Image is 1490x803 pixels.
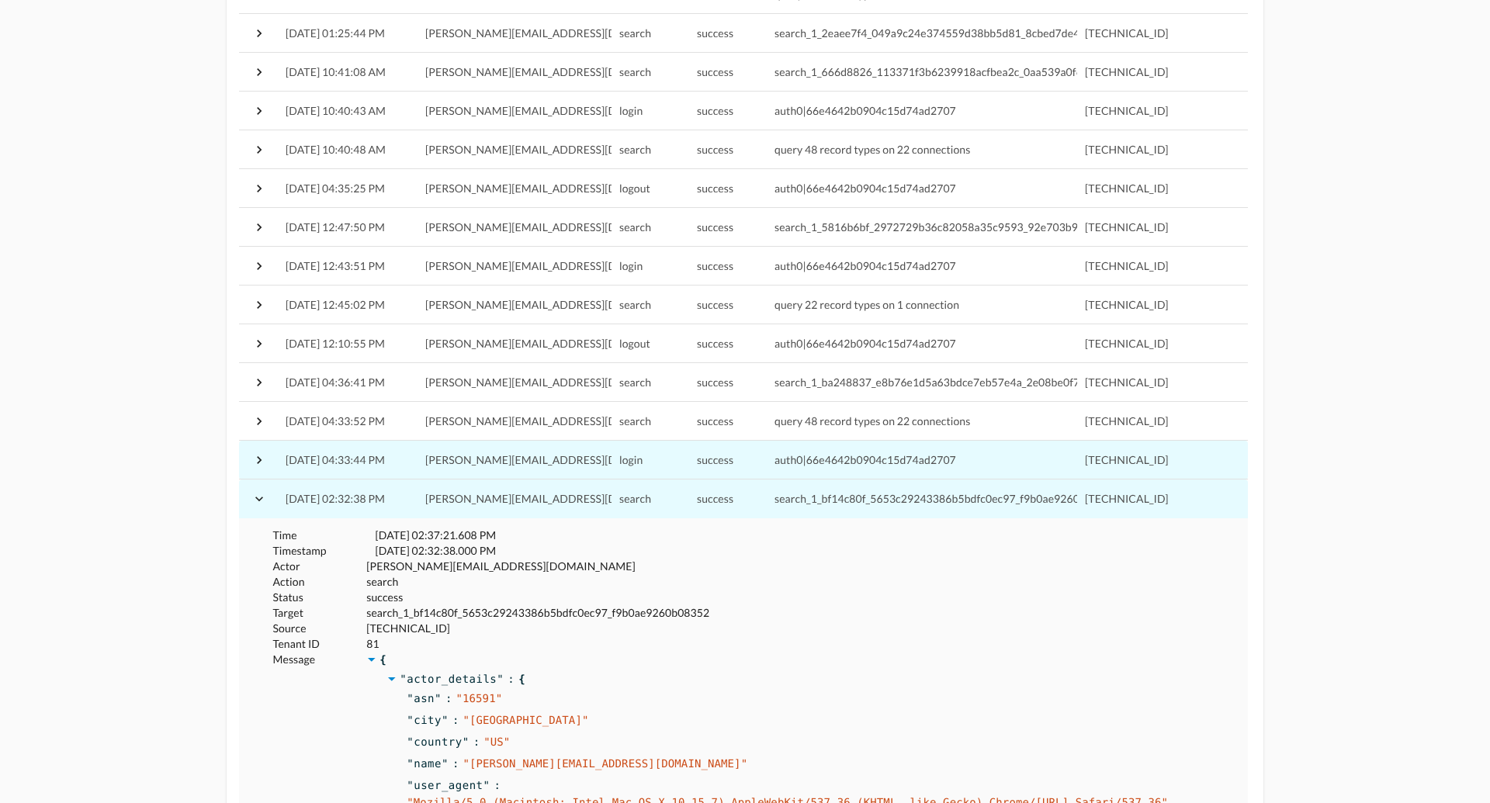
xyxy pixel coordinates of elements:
[497,673,504,686] span: "
[273,633,358,652] p: Tenant ID
[366,621,450,635] span: [TECHNICAL_ID]
[286,26,385,41] p: [DATE] 01:25:44 PM
[774,26,1121,40] span: search_1_2eaee7f4_049a9c24e374559d38bb5d81_8cbed7de42380cf5
[774,182,956,195] span: auth0|66e4642b0904c15d74ad2707
[697,492,733,505] span: success
[456,693,502,705] span: " 16591 "
[452,712,459,729] span: :
[286,103,386,119] p: [DATE] 10:40:43 AM
[619,298,651,311] span: search
[697,337,733,350] span: success
[508,671,515,688] span: :
[366,559,636,573] span: [PERSON_NAME][EMAIL_ADDRESS][DOMAIN_NAME]
[774,337,956,350] span: auth0|66e4642b0904c15d74ad2707
[286,491,385,507] p: [DATE] 02:32:38 PM
[483,780,490,792] span: "
[425,414,695,427] span: [PERSON_NAME][EMAIL_ADDRESS][DOMAIN_NAME]
[286,375,385,390] p: [DATE] 04:36:41 PM
[273,524,366,543] p: Time
[286,181,385,196] p: [DATE] 04:35:25 PM
[273,571,358,590] p: Action
[1085,104,1169,117] span: [TECHNICAL_ID]
[619,453,643,466] span: login
[1085,298,1169,311] span: [TECHNICAL_ID]
[273,540,366,559] p: Timestamp
[425,220,695,234] span: [PERSON_NAME][EMAIL_ADDRESS][DOMAIN_NAME]
[425,104,695,117] span: [PERSON_NAME][EMAIL_ADDRESS][DOMAIN_NAME]
[414,734,463,751] span: country
[425,453,695,466] span: [PERSON_NAME][EMAIL_ADDRESS][DOMAIN_NAME]
[774,259,956,272] span: auth0|66e4642b0904c15d74ad2707
[1085,259,1169,272] span: [TECHNICAL_ID]
[442,715,449,727] span: "
[494,777,501,794] span: :
[273,556,358,574] p: Actor
[619,65,651,78] span: search
[407,715,414,727] span: "
[1085,453,1169,466] span: [TECHNICAL_ID]
[286,414,385,429] p: [DATE] 04:33:52 PM
[463,715,588,727] span: " [GEOGRAPHIC_DATA] "
[425,492,695,505] span: [PERSON_NAME][EMAIL_ADDRESS][DOMAIN_NAME]
[619,337,650,350] span: logout
[425,65,695,78] span: [PERSON_NAME][EMAIL_ADDRESS][DOMAIN_NAME]
[774,143,970,156] span: query 48 record types on 22 connections
[286,142,386,157] p: [DATE] 10:40:48 AM
[414,691,435,708] span: asn
[366,590,403,604] span: success
[407,736,414,749] span: "
[425,298,695,311] span: [PERSON_NAME][EMAIL_ADDRESS][DOMAIN_NAME]
[414,756,442,773] span: name
[697,414,733,427] span: success
[425,259,695,272] span: [PERSON_NAME][EMAIL_ADDRESS][DOMAIN_NAME]
[619,492,651,505] span: search
[1085,376,1169,389] span: [TECHNICAL_ID]
[483,736,510,749] span: " US "
[400,673,407,686] span: "
[774,376,1122,389] span: search_1_ba248837_e8b76e1d5a63bdce7eb57e4a_2e08be0f7245c3e3
[619,104,643,117] span: login
[425,26,695,40] span: [PERSON_NAME][EMAIL_ADDRESS][DOMAIN_NAME]
[286,220,385,235] p: [DATE] 12:47:50 PM
[286,258,385,274] p: [DATE] 12:43:51 PM
[774,492,1117,505] span: search_1_bf14c80f_5653c29243386b5bdfc0ec97_f9b0ae9260b08352
[273,587,358,605] p: Status
[697,453,733,466] span: success
[379,652,386,669] span: {
[697,259,733,272] span: success
[445,691,452,708] span: :
[463,736,470,749] span: "
[425,376,695,389] span: [PERSON_NAME][EMAIL_ADDRESS][DOMAIN_NAME]
[774,298,959,311] span: query 22 record types on 1 connection
[407,693,414,705] span: "
[286,64,386,80] p: [DATE] 10:41:08 AM
[366,606,709,619] span: search_1_bf14c80f_5653c29243386b5bdfc0ec97_f9b0ae9260b08352
[1085,337,1169,350] span: [TECHNICAL_ID]
[425,337,695,350] span: [PERSON_NAME][EMAIL_ADDRESS][DOMAIN_NAME]
[697,104,733,117] span: success
[619,259,643,272] span: login
[1085,65,1169,78] span: [TECHNICAL_ID]
[273,618,358,636] p: Source
[376,528,497,543] p: [DATE] 02:37:21.608 PM
[452,756,459,773] span: :
[366,637,379,650] span: 81
[273,602,358,621] p: Target
[442,758,449,770] span: "
[1085,220,1169,234] span: [TECHNICAL_ID]
[414,712,442,729] span: city
[463,758,747,770] span: " [PERSON_NAME][EMAIL_ADDRESS][DOMAIN_NAME] "
[774,65,1119,78] span: search_1_666d8826_113371f3b6239918acfbea2c_0aa539a0f6bd6c88
[1085,182,1169,195] span: [TECHNICAL_ID]
[619,220,651,234] span: search
[1085,26,1169,40] span: [TECHNICAL_ID]
[697,65,733,78] span: success
[697,376,733,389] span: success
[435,693,442,705] span: "
[1085,492,1169,505] span: [TECHNICAL_ID]
[1085,414,1169,427] span: [TECHNICAL_ID]
[697,26,733,40] span: success
[619,414,651,427] span: search
[774,453,956,466] span: auth0|66e4642b0904c15d74ad2707
[697,182,733,195] span: success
